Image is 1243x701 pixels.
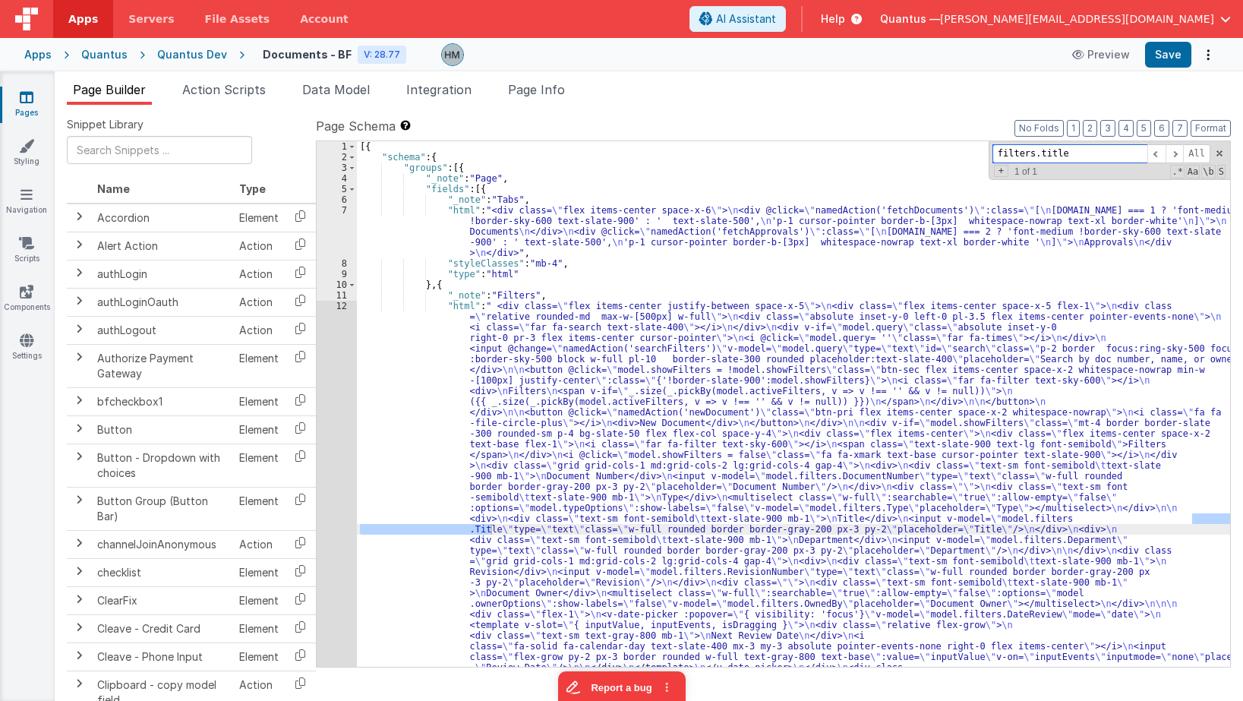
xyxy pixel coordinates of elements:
div: Apps [24,47,52,62]
div: Quantus [81,47,128,62]
span: Quantus — [880,11,940,27]
span: [PERSON_NAME][EMAIL_ADDRESS][DOMAIN_NAME] [940,11,1214,27]
span: Apps [68,11,98,27]
button: 7 [1172,120,1188,137]
td: channelJoinAnonymous [91,530,233,558]
td: Action [233,288,285,316]
input: Search for [992,144,1147,163]
td: Element [233,444,285,487]
td: Element [233,415,285,444]
td: Action [233,260,285,288]
span: Type [239,182,266,195]
td: Element [233,344,285,387]
span: Page Schema [316,117,396,135]
span: RegExp Search [1170,165,1184,178]
td: authLogout [91,316,233,344]
span: Alt-Enter [1183,144,1210,163]
span: Data Model [302,82,370,97]
span: Search In Selection [1217,165,1226,178]
button: 6 [1154,120,1169,137]
input: Search Snippets ... [67,136,252,164]
div: 1 [317,141,357,152]
td: Button Group (Button Bar) [91,487,233,530]
td: bfcheckbox1 [91,387,233,415]
td: authLogin [91,260,233,288]
td: Action [233,530,285,558]
button: 3 [1100,120,1115,137]
td: Button - Dropdown with choices [91,444,233,487]
button: Quantus — [PERSON_NAME][EMAIL_ADDRESS][DOMAIN_NAME] [880,11,1231,27]
span: Action Scripts [182,82,266,97]
td: Action [233,316,285,344]
td: Element [233,204,285,232]
td: Alert Action [91,232,233,260]
span: Help [821,11,845,27]
div: 3 [317,163,357,173]
div: 2 [317,152,357,163]
div: V: 28.77 [358,46,406,64]
div: 8 [317,258,357,269]
span: File Assets [205,11,270,27]
span: Whole Word Search [1201,165,1215,178]
span: CaseSensitive Search [1186,165,1200,178]
div: 5 [317,184,357,194]
td: Cleave - Phone Input [91,643,233,671]
span: Integration [406,82,472,97]
div: 11 [317,290,357,301]
button: Options [1197,44,1219,65]
div: 4 [317,173,357,184]
td: Cleave - Credit Card [91,614,233,643]
td: checklist [91,558,233,586]
td: Element [233,487,285,530]
td: Button [91,415,233,444]
div: 6 [317,194,357,205]
button: Save [1145,42,1191,68]
td: Element [233,387,285,415]
button: 1 [1067,120,1080,137]
td: Element [233,586,285,614]
button: Preview [1063,43,1139,67]
button: 2 [1083,120,1097,137]
span: AI Assistant [716,11,776,27]
h4: Documents - BF [263,49,352,60]
button: AI Assistant [689,6,786,32]
td: Element [233,558,285,586]
span: Toggel Replace mode [994,165,1008,177]
span: 1 of 1 [1008,166,1043,177]
div: Quantus Dev [157,47,227,62]
span: Servers [128,11,174,27]
td: Element [233,614,285,643]
td: authLoginOauth [91,288,233,316]
button: Format [1191,120,1231,137]
img: 1b65a3e5e498230d1b9478315fee565b [442,44,463,65]
span: Page Builder [73,82,146,97]
div: 7 [317,205,357,258]
td: Action [233,232,285,260]
div: 10 [317,279,357,290]
span: Name [97,182,130,195]
span: Snippet Library [67,117,144,132]
td: Element [233,643,285,671]
button: 4 [1118,120,1134,137]
td: Authorize Payment Gateway [91,344,233,387]
button: No Folds [1014,120,1064,137]
button: 5 [1137,120,1151,137]
div: 9 [317,269,357,279]
td: ClearFix [91,586,233,614]
span: Page Info [508,82,565,97]
td: Accordion [91,204,233,232]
